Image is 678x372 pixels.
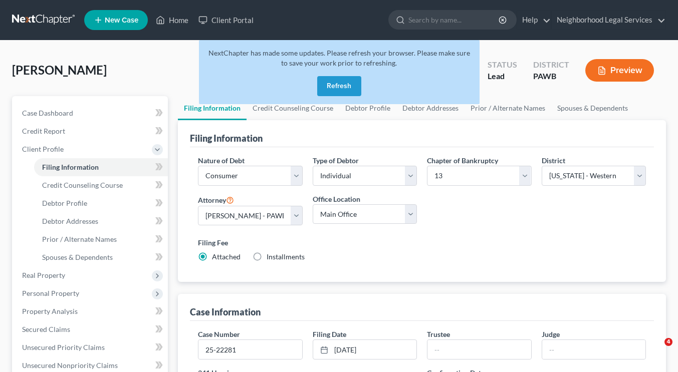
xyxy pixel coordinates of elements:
[14,104,168,122] a: Case Dashboard
[105,17,138,24] span: New Case
[42,217,98,225] span: Debtor Addresses
[313,194,360,204] label: Office Location
[533,59,569,71] div: District
[42,253,113,261] span: Spouses & Dependents
[190,132,263,144] div: Filing Information
[34,158,168,176] a: Filing Information
[542,155,565,166] label: District
[198,340,302,359] input: Enter case number...
[198,155,245,166] label: Nature of Debt
[151,11,193,29] a: Home
[212,252,241,261] span: Attached
[427,340,531,359] input: --
[267,252,305,261] span: Installments
[427,155,498,166] label: Chapter of Bankruptcy
[42,199,87,207] span: Debtor Profile
[542,340,645,359] input: --
[533,71,569,82] div: PAWB
[198,237,646,248] label: Filing Fee
[14,302,168,320] a: Property Analysis
[465,96,551,120] a: Prior / Alternate Names
[22,325,70,333] span: Secured Claims
[542,329,560,339] label: Judge
[198,194,234,206] label: Attorney
[22,343,105,351] span: Unsecured Priority Claims
[42,181,123,189] span: Credit Counseling Course
[34,230,168,248] a: Prior / Alternate Names
[178,96,247,120] a: Filing Information
[313,340,416,359] a: [DATE]
[644,338,668,362] iframe: Intercom live chat
[190,306,261,318] div: Case Information
[198,329,240,339] label: Case Number
[427,329,450,339] label: Trustee
[34,176,168,194] a: Credit Counseling Course
[22,127,65,135] span: Credit Report
[14,122,168,140] a: Credit Report
[408,11,500,29] input: Search by name...
[22,109,73,117] span: Case Dashboard
[488,59,517,71] div: Status
[34,248,168,266] a: Spouses & Dependents
[317,76,361,96] button: Refresh
[22,271,65,279] span: Real Property
[22,307,78,315] span: Property Analysis
[34,212,168,230] a: Debtor Addresses
[14,320,168,338] a: Secured Claims
[14,338,168,356] a: Unsecured Priority Claims
[208,49,470,67] span: NextChapter has made some updates. Please refresh your browser. Please make sure to save your wor...
[22,289,79,297] span: Personal Property
[313,329,346,339] label: Filing Date
[585,59,654,82] button: Preview
[313,155,359,166] label: Type of Debtor
[22,361,118,369] span: Unsecured Nonpriority Claims
[22,145,64,153] span: Client Profile
[12,63,107,77] span: [PERSON_NAME]
[488,71,517,82] div: Lead
[551,96,634,120] a: Spouses & Dependents
[34,194,168,212] a: Debtor Profile
[193,11,259,29] a: Client Portal
[552,11,665,29] a: Neighborhood Legal Services
[517,11,551,29] a: Help
[664,338,672,346] span: 4
[42,163,99,171] span: Filing Information
[42,235,117,243] span: Prior / Alternate Names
